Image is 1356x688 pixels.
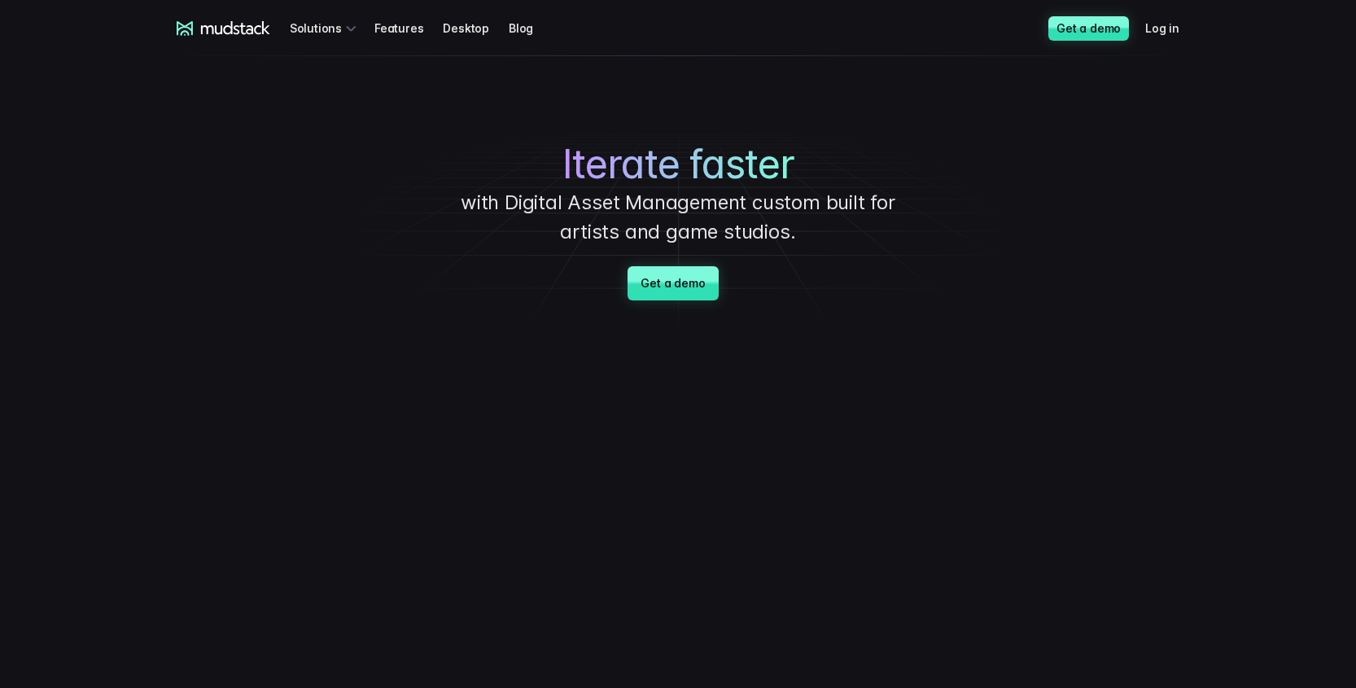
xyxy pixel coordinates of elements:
a: Log in [1145,13,1199,43]
a: Blog [509,13,553,43]
p: with Digital Asset Management custom built for artists and game studios. [434,188,922,247]
div: Solutions [290,13,361,43]
a: Features [374,13,443,43]
span: Iterate faster [562,141,794,188]
a: Get a demo [1048,16,1129,41]
a: mudstack logo [177,21,270,36]
a: Desktop [443,13,509,43]
a: Get a demo [628,266,718,300]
